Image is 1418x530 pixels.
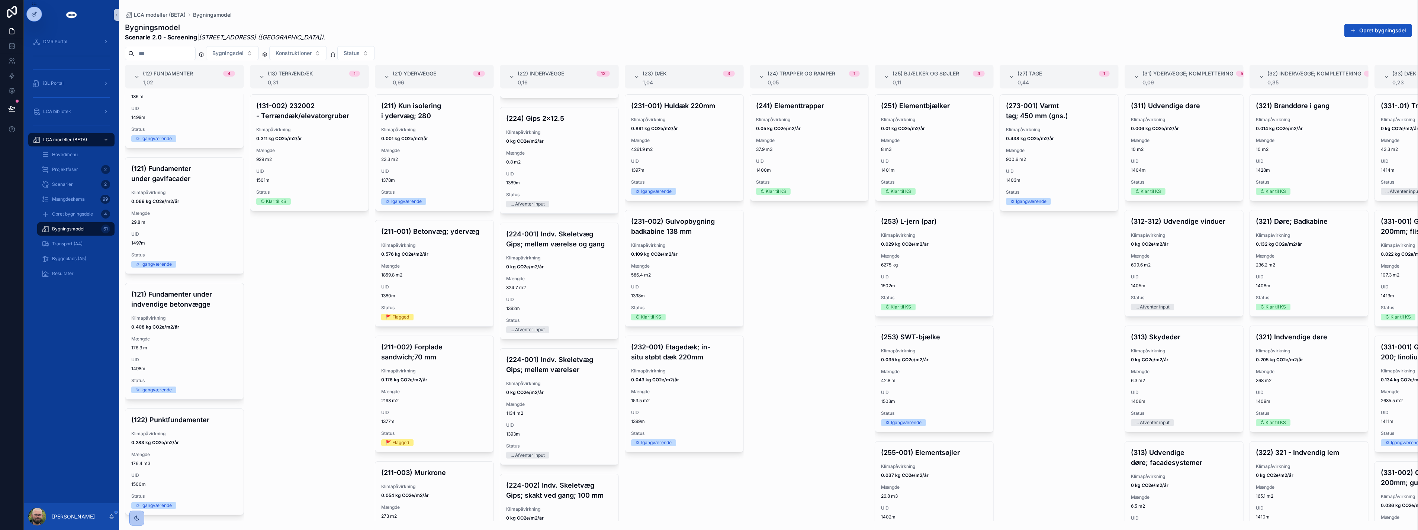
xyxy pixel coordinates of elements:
span: UID [256,168,363,174]
span: Klimapåvirkning [1131,348,1237,354]
span: 1409m [1256,398,1362,404]
span: 42.8 m [881,378,987,384]
div: ↻ Klar til KS [885,188,911,195]
span: Klimapåvirkning [1131,117,1237,123]
span: (13) Terrændæk [268,70,313,77]
a: (251) ElementbjælkerKlimapåvirkning0.01 kg CO2e/m2/årMængde8 m3UID1401mStatus↻ Klar til KS [875,94,994,201]
span: 4261.9 m2 [631,146,737,152]
span: LCA modeller (BETA) [43,137,87,143]
div: ⛭ Igangværende [885,419,922,426]
span: Status [756,179,862,185]
a: (224-001) Indv. Skeletvæg Gips; mellem værelse og gangKlimapåvirkning0 kg CO2e/m2/årMængde324.7 m... [500,223,619,339]
a: (313) SkydedørKlimapåvirkning0 kg CO2e/m2/årMængde6.3 m2UID1406mStatus... Afventer input [1125,326,1244,432]
span: 1393m [506,431,612,437]
span: Klimapåvirkning [881,348,987,354]
span: 586.4 m2 [631,272,737,278]
h4: (253) L-jern (par) [881,216,987,226]
span: 1398m [631,293,737,299]
button: Select Button [269,46,327,60]
span: (23) Dæk [643,70,667,77]
span: Klimapåvirkning [1256,117,1362,123]
strong: 0.069 kg CO2e/m2/år [131,198,179,204]
span: (32) Indervægge; komplettering [1267,70,1361,77]
span: UID [881,158,987,164]
span: UID [131,231,238,237]
span: Klimapåvirkning [1256,232,1362,238]
span: 929 m2 [256,156,363,162]
span: 37.9 m3 [756,146,862,152]
h4: (211-002) Forplade sandwich;70 mm [381,342,488,362]
h4: (121) Fundamenter under gavlfacader [131,164,238,184]
a: Opret bygningsdel [1344,24,1412,37]
div: 🚩 Flagged [386,439,409,446]
span: Mængde [506,276,612,282]
h4: (241) Elementtrapper [756,101,862,111]
div: ⛭ Igangværende [636,439,672,446]
h4: (253) SWT-bjælke [881,332,987,342]
span: UID [631,158,737,164]
span: Mængde [631,138,737,143]
a: (321) Branddøre i gangKlimapåvirkning0.014 kg CO2e/m2/årMængde10 m2UID1428mStatus↻ Klar til KS [1250,94,1369,201]
strong: 0.035 kg CO2e/m2/år [881,357,929,362]
div: ... Afventer input [1135,419,1170,426]
span: 1498m [131,366,238,372]
h4: (211-001) Betonvæg; ydervæg [381,226,488,236]
span: Mængde [1256,369,1362,375]
span: Scenarier [52,181,73,187]
h4: (321) Døre; Badkabine [1256,216,1362,226]
div: ↻ Klar til KS [761,188,786,195]
span: Klimapåvirkning [256,127,363,133]
a: Resultater [37,267,115,280]
span: Status [506,317,612,323]
span: UID [1256,274,1362,280]
span: 10 m2 [1256,146,1362,152]
h4: (122) Punktfundamenter [131,415,238,425]
a: (121) Fundamenter under indvendige betonvæggeKlimapåvirkning0.408 kg CO2e/m2/årMængde176.3 mUID14... [125,283,244,400]
h4: (311) Udvendige døre [1131,101,1237,111]
div: ⛭ Igangværende [136,135,172,142]
a: (253) L-jern (par)Klimapåvirkning0.029 kg CO2e/m2/årMængde6275 kgUID1502mStatus↻ Klar til KS [875,210,994,317]
h4: (224-001) Indv. Skeletvæg Gips; mellem værelser [506,355,612,375]
strong: 0.029 kg CO2e/m2/år [881,241,929,247]
span: Status [881,410,987,416]
div: ⛭ Igangværende [636,188,672,195]
span: Mængde [631,263,737,269]
button: Select Button [337,46,375,60]
h4: (313) Skydedør [1131,332,1237,342]
h4: (251) Elementbjælker [881,101,987,111]
span: Klimapåvirkning [506,255,612,261]
h4: (131-002) 232002 - Terrændæk/elevatorgruber [256,101,363,121]
strong: 0 kg CO2e/m2/år [506,390,544,395]
strong: 0.014 kg CO2e/m2/år [1256,126,1303,131]
button: Select Button [206,46,259,60]
div: 🚩 Flagged [386,314,409,320]
div: scrollable content [24,30,119,290]
span: Status [131,378,238,384]
div: ⛭ Igangværende [136,387,172,393]
div: 99 [100,195,110,204]
div: 61 [101,224,110,233]
span: Mængde [881,138,987,143]
a: Opret bygningsdele4 [37,207,115,221]
span: Mængde [1256,253,1362,259]
a: (312-312) Udvendige vinduerKlimapåvirkning0 kg CO2e/m2/årMængde609.6 m2UID1405mStatus... Afventer... [1125,210,1244,317]
div: ↻ Klar til KS [1260,188,1286,195]
span: Mængde [1131,253,1237,259]
span: (24) Trapper og ramper [768,70,835,77]
span: Resultater [52,271,74,277]
h4: (231-002) Gulvopbygning badkabine 138 mm [631,216,737,236]
span: Klimapåvirkning [381,127,488,133]
strong: 0.043 kg CO2e/m2/år [631,377,679,382]
span: Status [1256,179,1362,185]
span: 6.3 m2 [1131,378,1237,384]
span: 176.3 m [131,345,238,351]
span: 368 m2 [1256,378,1362,384]
span: Transport (A4) [52,241,83,247]
span: Klimapåvirkning [756,117,862,123]
span: 1377m [381,418,488,424]
span: Mængde [1131,369,1237,375]
span: 8 m3 [881,146,987,152]
span: Status [1131,179,1237,185]
span: Status [381,305,488,311]
div: ↻ Klar til KS [1385,314,1411,320]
